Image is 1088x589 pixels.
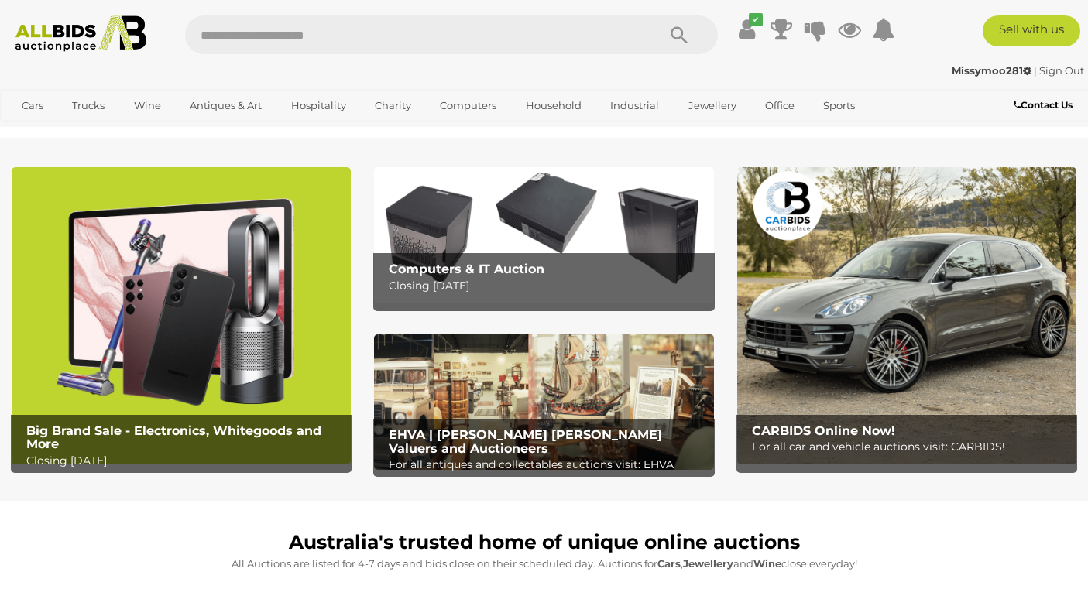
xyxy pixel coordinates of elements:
[430,93,506,118] a: Computers
[657,557,681,570] strong: Cars
[26,451,344,471] p: Closing [DATE]
[19,555,1069,573] p: All Auctions are listed for 4-7 days and bids close on their scheduled day. Auctions for , and cl...
[26,423,321,452] b: Big Brand Sale - Electronics, Whitegoods and More
[736,15,759,43] a: ✔
[640,15,718,54] button: Search
[752,423,895,438] b: CARBIDS Online Now!
[1014,99,1073,111] b: Contact Us
[516,93,592,118] a: Household
[374,334,713,471] img: EHVA | Evans Hastings Valuers and Auctioneers
[983,15,1079,46] a: Sell with us
[389,262,544,276] b: Computers & IT Auction
[281,93,356,118] a: Hospitality
[365,93,421,118] a: Charity
[124,93,171,118] a: Wine
[12,167,351,464] img: Big Brand Sale - Electronics, Whitegoods and More
[952,64,1031,77] strong: Missymoo281
[683,557,733,570] strong: Jewellery
[374,334,713,471] a: EHVA | Evans Hastings Valuers and Auctioneers EHVA | [PERSON_NAME] [PERSON_NAME] Valuers and Auct...
[389,455,706,474] p: For all antiques and collectables auctions visit: EHVA
[374,167,713,303] img: Computers & IT Auction
[374,167,713,303] a: Computers & IT Auction Computers & IT Auction Closing [DATE]
[752,437,1069,457] p: For all car and vehicle auctions visit: CARBIDS!
[1039,64,1084,77] a: Sign Out
[749,13,763,26] i: ✔
[12,167,351,464] a: Big Brand Sale - Electronics, Whitegoods and More Big Brand Sale - Electronics, Whitegoods and Mo...
[389,276,706,296] p: Closing [DATE]
[1034,64,1037,77] span: |
[389,427,662,456] b: EHVA | [PERSON_NAME] [PERSON_NAME] Valuers and Auctioneers
[753,557,781,570] strong: Wine
[755,93,805,118] a: Office
[737,167,1076,464] img: CARBIDS Online Now!
[952,64,1034,77] a: Missymoo281
[678,93,746,118] a: Jewellery
[600,93,669,118] a: Industrial
[19,532,1069,553] h1: Australia's trusted home of unique online auctions
[1014,97,1076,114] a: Contact Us
[737,167,1076,464] a: CARBIDS Online Now! CARBIDS Online Now! For all car and vehicle auctions visit: CARBIDS!
[8,15,153,52] img: Allbids.com.au
[12,93,53,118] a: Cars
[62,93,115,118] a: Trucks
[813,93,865,118] a: Sports
[180,93,272,118] a: Antiques & Art
[12,118,142,144] a: [GEOGRAPHIC_DATA]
